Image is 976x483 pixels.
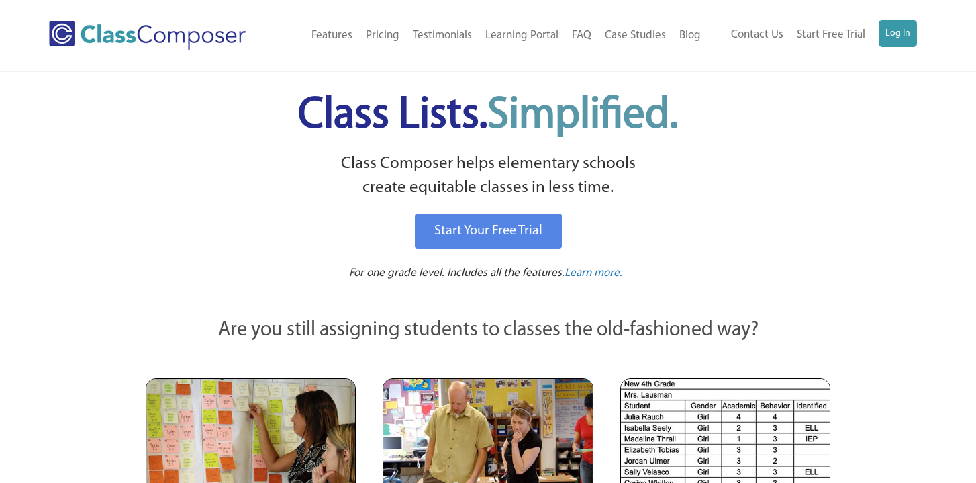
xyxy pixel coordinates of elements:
span: Simplified. [487,94,678,138]
a: Start Your Free Trial [415,214,562,249]
a: Start Free Trial [790,20,872,50]
p: Are you still assigning students to classes the old-fashioned way? [146,316,830,345]
a: Learn more. [565,265,622,282]
span: Start Your Free Trial [434,224,542,238]
a: Case Studies [598,21,673,50]
a: Testimonials [406,21,479,50]
a: Blog [673,21,707,50]
p: Class Composer helps elementary schools create equitable classes in less time. [144,152,832,201]
span: Class Lists. [298,94,678,138]
a: Learning Portal [479,21,565,50]
a: Features [305,21,359,50]
nav: Header Menu [279,21,707,50]
span: For one grade level. Includes all the features. [349,267,565,279]
nav: Header Menu [707,20,917,50]
a: Log In [879,20,917,47]
a: FAQ [565,21,598,50]
span: Learn more. [565,267,622,279]
a: Pricing [359,21,406,50]
img: Class Composer [49,21,246,50]
a: Contact Us [724,20,790,50]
